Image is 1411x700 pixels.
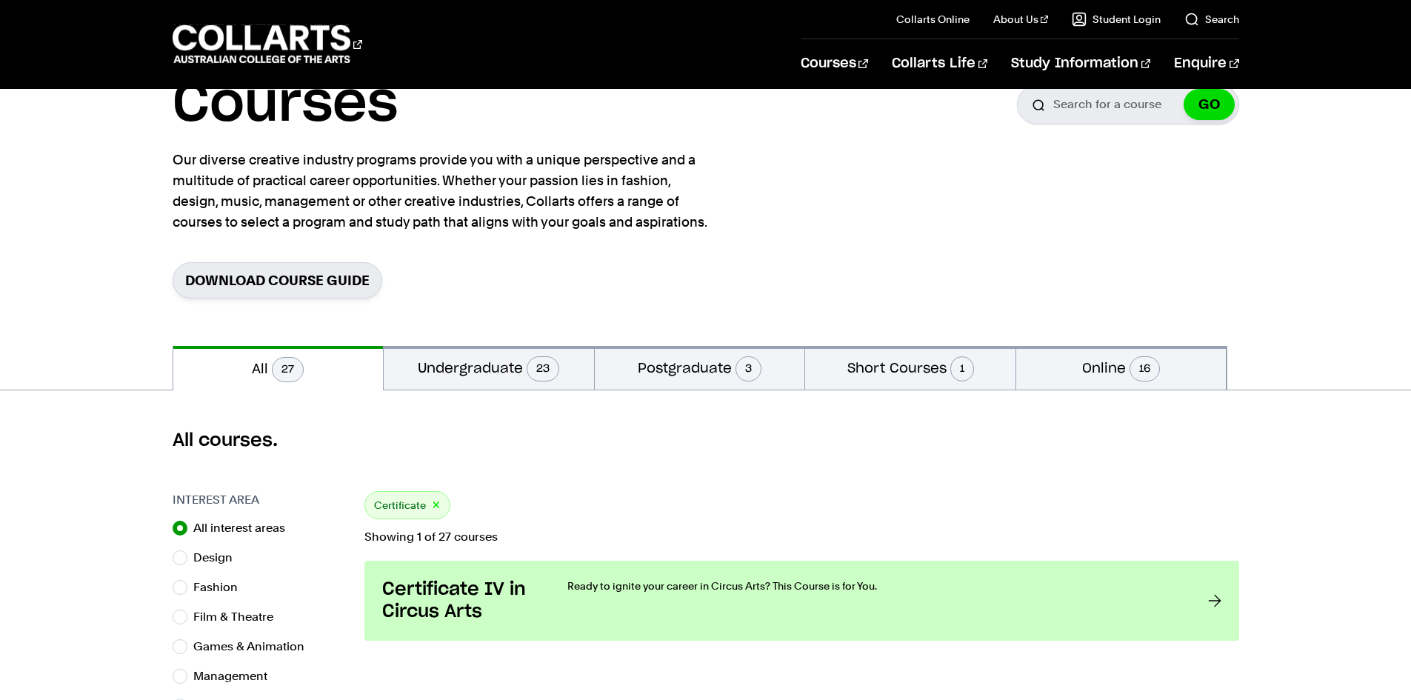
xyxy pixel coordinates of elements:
[993,12,1048,27] a: About Us
[193,518,297,539] label: All interest areas
[384,346,594,390] button: Undergraduate23
[567,579,1178,593] p: Ready to ignite your career in Circus Arts? This Course is for You.
[173,262,382,299] a: Download Course Guide
[1011,39,1150,88] a: Study Information
[595,346,805,390] button: Postgraduate3
[364,531,1239,543] p: Showing 1 of 27 courses
[193,666,279,687] label: Management
[1072,12,1161,27] a: Student Login
[527,356,559,381] span: 23
[1016,346,1227,390] button: Online16
[173,346,384,390] button: All27
[173,491,350,509] h3: Interest Area
[892,39,987,88] a: Collarts Life
[173,23,362,65] div: Go to homepage
[1130,356,1160,381] span: 16
[364,491,450,519] div: Certificate
[272,357,304,382] span: 27
[1184,12,1239,27] a: Search
[193,636,316,657] label: Games & Animation
[801,39,868,88] a: Courses
[950,356,974,381] span: 1
[896,12,970,27] a: Collarts Online
[173,429,1239,453] h2: All courses.
[432,497,441,514] button: ×
[173,150,713,233] p: Our diverse creative industry programs provide you with a unique perspective and a multitude of p...
[805,346,1015,390] button: Short Courses1
[193,577,250,598] label: Fashion
[382,579,538,623] h3: Certificate IV in Circus Arts
[1017,84,1239,124] input: Search for a course
[193,547,244,568] label: Design
[735,356,761,381] span: 3
[364,561,1239,641] a: Certificate IV in Circus Arts Ready to ignite your career in Circus Arts? This Course is for You.
[1174,39,1238,88] a: Enquire
[173,71,398,138] h1: Courses
[1184,89,1235,120] button: GO
[193,607,285,627] label: Film & Theatre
